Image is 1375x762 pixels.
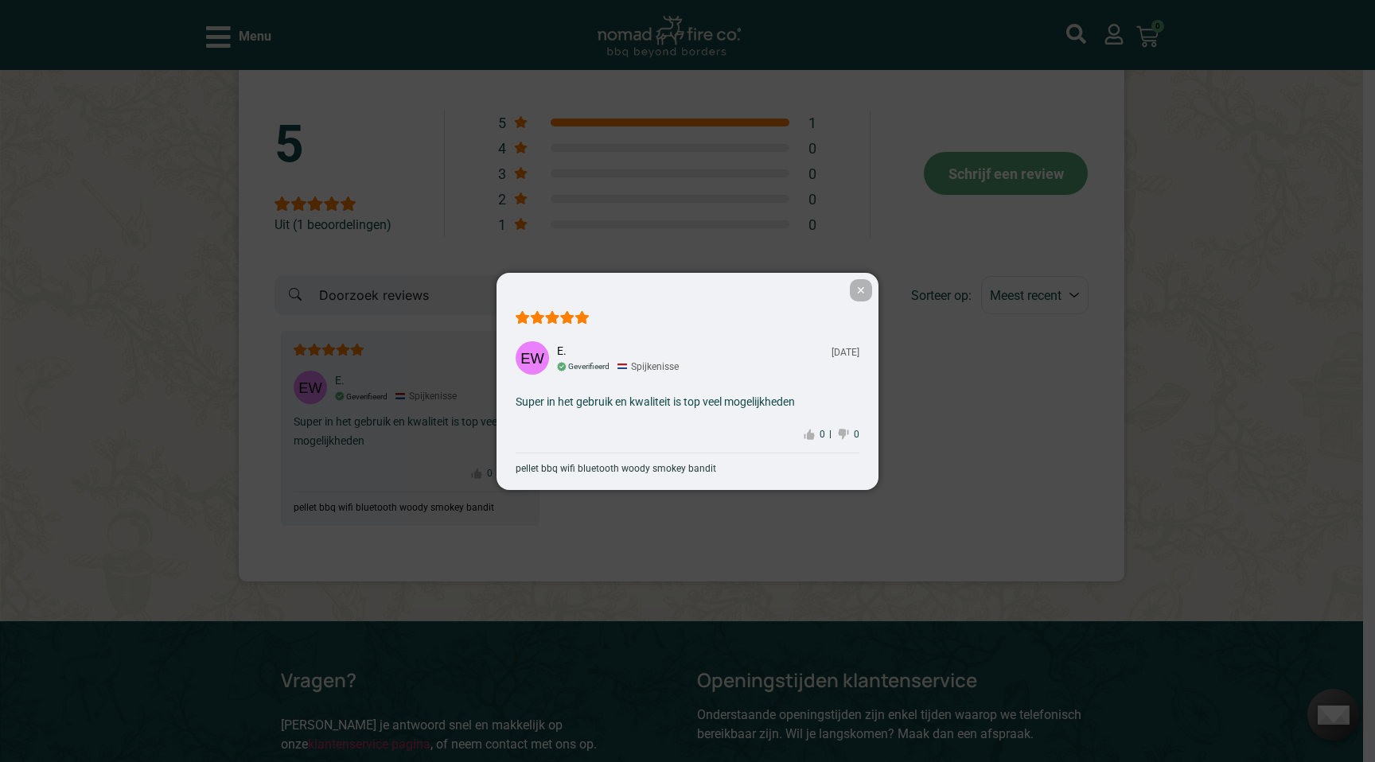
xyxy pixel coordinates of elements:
a: pellet bbq wifi bluetooth woody smokey bandit [516,453,859,474]
span: ✕ [850,279,872,301]
div: Geverifieerd [568,362,610,371]
div: [DATE] [832,347,859,358]
span: 0 [849,430,859,438]
div: E. [557,344,567,357]
div: Spijkenisse [617,361,679,372]
div: pellet bbq wifi bluetooth woody smokey bandit [516,463,716,474]
span: 0 [815,430,831,438]
img: country flag [617,364,627,370]
div: Super in het gebruik en kwaliteit is top veel mogelijkheden [516,392,859,411]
